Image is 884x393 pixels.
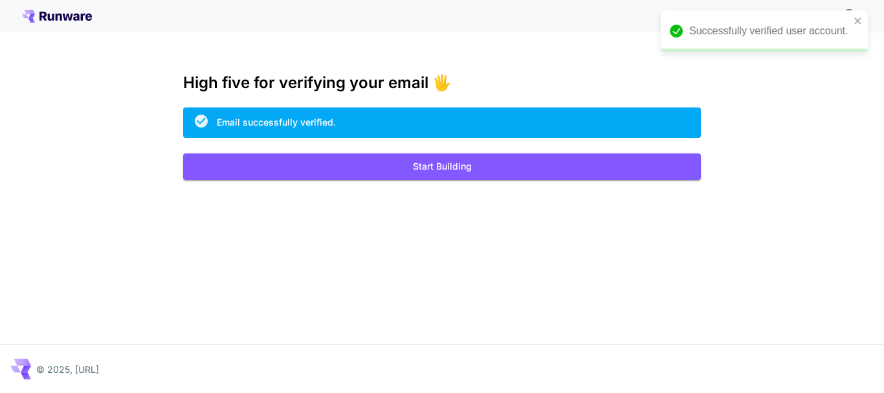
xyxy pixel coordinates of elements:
[183,74,701,92] h3: High five for verifying your email 🖐️
[36,363,99,376] p: © 2025, [URL]
[183,153,701,180] button: Start Building
[862,16,871,26] button: close
[217,115,336,129] div: Email successfully verified.
[836,3,862,28] button: In order to qualify for free credit, you need to sign up with a business email address and click ...
[698,23,858,39] div: Successfully verified user account.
